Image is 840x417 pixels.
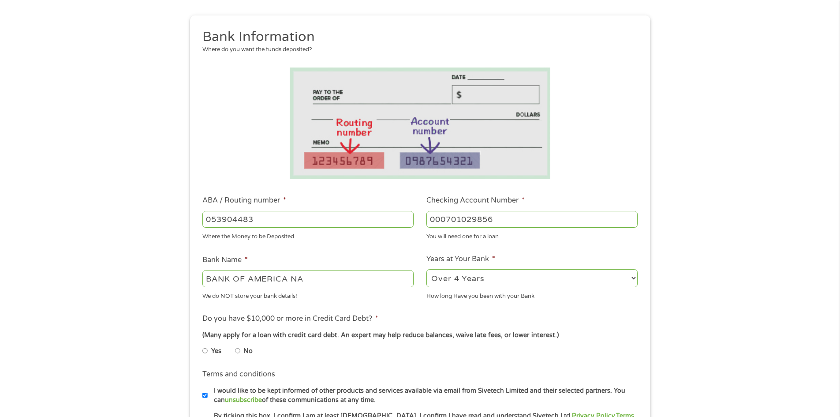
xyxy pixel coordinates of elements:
[426,255,495,264] label: Years at Your Bank
[202,45,631,54] div: Where do you want the funds deposited?
[202,331,637,340] div: (Many apply for a loan with credit card debt. An expert may help reduce balances, waive late fees...
[202,370,275,379] label: Terms and conditions
[202,314,378,323] label: Do you have $10,000 or more in Credit Card Debt?
[202,211,414,228] input: 263177916
[426,196,525,205] label: Checking Account Number
[426,289,638,301] div: How long Have you been with your Bank
[211,346,221,356] label: Yes
[225,396,262,404] a: unsubscribe
[426,229,638,241] div: You will need one for a loan.
[208,386,640,405] label: I would like to be kept informed of other products and services available via email from Sivetech...
[202,196,286,205] label: ABA / Routing number
[426,211,638,228] input: 345634636
[243,346,253,356] label: No
[290,68,551,179] img: Routing number location
[202,255,248,265] label: Bank Name
[202,28,631,46] h2: Bank Information
[202,229,414,241] div: Where the Money to be Deposited
[202,289,414,301] div: We do NOT store your bank details!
